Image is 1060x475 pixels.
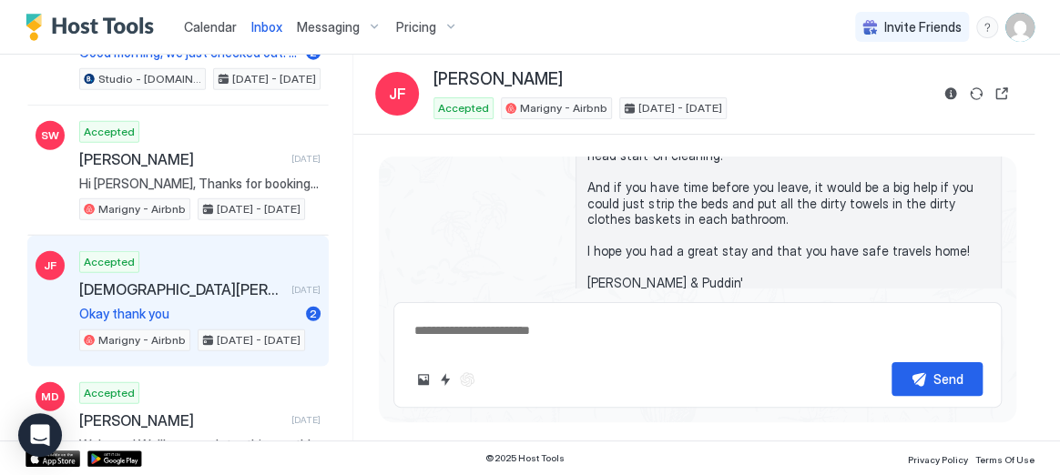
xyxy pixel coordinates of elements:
[297,19,360,35] span: Messaging
[79,150,284,168] span: [PERSON_NAME]
[217,201,301,217] span: [DATE] - [DATE]
[1005,13,1035,42] div: User profile
[79,306,299,322] span: Okay thank you
[975,454,1035,465] span: Terms Of Use
[933,369,963,389] div: Send
[79,176,321,192] span: Hi [PERSON_NAME], Thanks for booking with me. I'll send your check-in details at 8 AM the day you...
[291,414,321,426] span: [DATE]
[884,19,962,35] span: Invite Friends
[251,19,282,35] span: Inbox
[87,450,142,467] a: Google Play Store
[84,385,135,401] span: Accepted
[638,100,722,116] span: [DATE] - [DATE]
[413,369,434,390] button: Upload image
[84,254,135,270] span: Accepted
[438,100,489,116] span: Accepted
[79,437,321,453] span: Welcome! We'll see you later this month!
[434,369,456,390] button: Quick reply
[433,69,563,90] span: [PERSON_NAME]
[44,258,56,274] span: JF
[291,284,321,296] span: [DATE]
[184,19,237,35] span: Calendar
[310,307,317,320] span: 2
[485,452,565,464] span: © 2025 Host Tools
[389,83,406,105] span: JF
[940,83,962,105] button: Reservation information
[25,14,162,41] a: Host Tools Logo
[79,411,284,430] span: [PERSON_NAME]
[18,413,62,457] div: Open Intercom Messenger
[396,19,436,35] span: Pricing
[965,83,987,105] button: Sync reservation
[908,449,968,468] a: Privacy Policy
[98,201,186,217] span: Marigny - Airbnb
[908,454,968,465] span: Privacy Policy
[976,16,998,38] div: menu
[232,71,316,87] span: [DATE] - [DATE]
[587,68,990,291] span: Hi [PERSON_NAME], Just a reminder that check-out is [DATE] at 11:00 AM, unless you opted for a la...
[975,449,1035,468] a: Terms Of Use
[41,127,59,144] span: SW
[291,153,321,165] span: [DATE]
[217,332,301,349] span: [DATE] - [DATE]
[79,280,284,298] span: [DEMOGRAPHIC_DATA][PERSON_NAME]
[41,389,59,405] span: MD
[251,17,282,36] a: Inbox
[84,124,135,140] span: Accepted
[25,450,80,467] a: App Store
[184,17,237,36] a: Calendar
[991,83,1013,105] button: Open reservation
[98,71,201,87] span: Studio - [DOMAIN_NAME]
[98,332,186,349] span: Marigny - Airbnb
[892,362,983,396] button: Send
[520,100,607,116] span: Marigny - Airbnb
